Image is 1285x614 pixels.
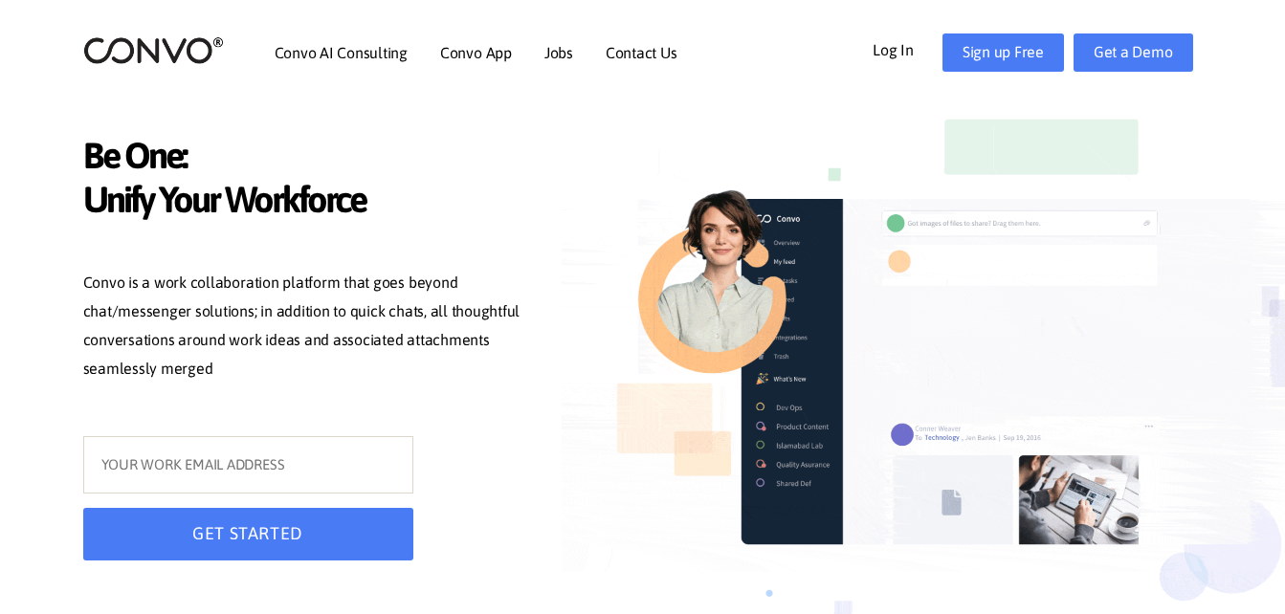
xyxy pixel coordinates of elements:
[544,45,573,60] a: Jobs
[606,45,677,60] a: Contact Us
[83,35,224,65] img: logo_2.png
[440,45,512,60] a: Convo App
[873,33,942,64] a: Log In
[83,134,533,183] span: Be One:
[1074,33,1193,72] a: Get a Demo
[83,178,533,227] span: Unify Your Workforce
[83,436,413,493] input: YOUR WORK EMAIL ADDRESS
[83,269,533,387] p: Convo is a work collaboration platform that goes beyond chat/messenger solutions; in addition to ...
[83,508,413,560] button: GET STARTED
[942,33,1064,72] a: Sign up Free
[275,45,408,60] a: Convo AI Consulting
